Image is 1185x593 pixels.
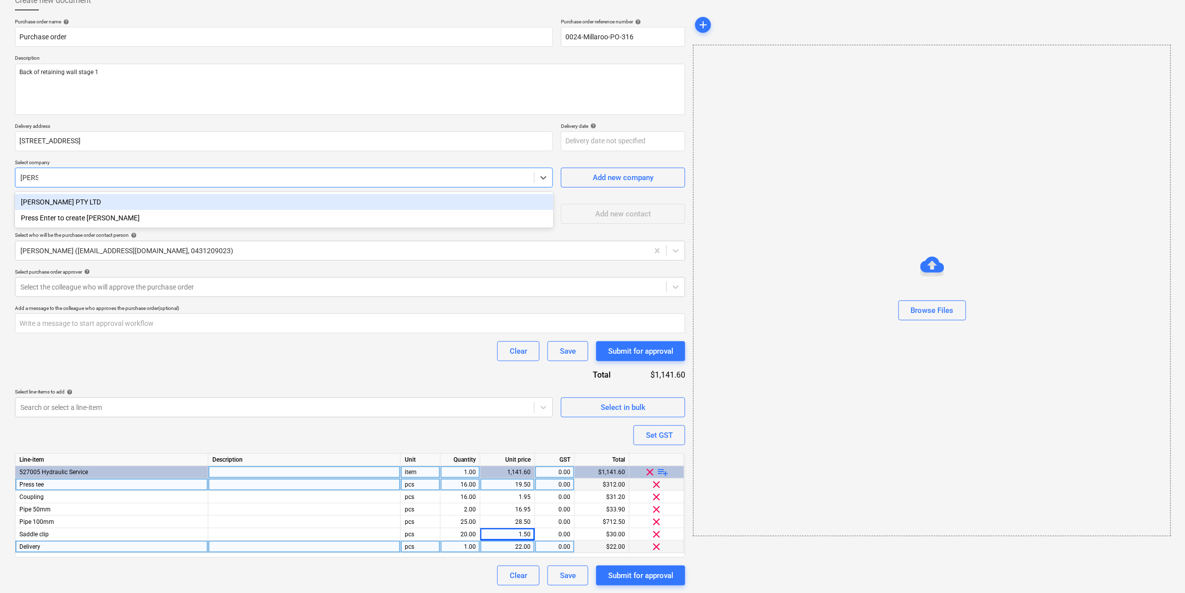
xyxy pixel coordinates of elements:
div: 1.95 [484,491,531,503]
div: REECE PTY LTD [15,194,553,210]
div: 1.00 [445,541,476,553]
div: pcs [401,479,441,491]
div: 25.00 [445,516,476,528]
div: $30.00 [575,528,630,541]
input: Order number [561,27,685,47]
span: help [588,123,596,129]
div: 19.50 [484,479,531,491]
div: Clear [510,345,527,358]
div: 1,141.60 [484,466,531,479]
textarea: Back of retaining wall stage 1 [15,64,685,115]
div: [PERSON_NAME] PTY LTD [15,194,553,210]
div: 16.95 [484,503,531,516]
input: Write a message to start approval workflow [15,313,685,333]
button: Clear [497,566,540,586]
div: $312.00 [575,479,630,491]
div: Line-item [15,454,208,466]
span: Press tee [19,481,44,488]
div: 0.00 [539,541,570,553]
div: 0.00 [539,528,570,541]
div: Add a message to the colleague who approves the purchase order (optional) [15,305,685,311]
div: Total [556,369,627,381]
span: clear [651,503,663,515]
div: Purchase order reference number [561,18,685,25]
div: Description [208,454,401,466]
div: Save [560,345,576,358]
div: item [401,466,441,479]
span: help [65,389,73,395]
input: Delivery date not specified [561,131,685,151]
span: clear [651,528,663,540]
div: pcs [401,528,441,541]
p: Select company [15,159,553,168]
button: Save [547,341,588,361]
div: Press Enter to create reece [15,210,553,226]
input: Document name [15,27,553,47]
div: 2.00 [445,503,476,516]
span: clear [651,491,663,503]
div: pcs [401,503,441,516]
div: pcs [401,541,441,553]
div: Unit [401,454,441,466]
div: 20.00 [445,528,476,541]
div: $1,141.60 [627,369,685,381]
div: 0.00 [539,516,570,528]
div: Submit for approval [608,345,673,358]
button: Clear [497,341,540,361]
span: Delivery [19,543,40,550]
button: Submit for approval [596,341,685,361]
span: playlist_add [657,466,669,478]
div: $712.50 [575,516,630,528]
div: 0.00 [539,466,570,479]
button: Save [547,566,588,586]
span: clear [651,541,663,553]
div: 1.50 [484,528,531,541]
div: Quantity [441,454,480,466]
div: Add new company [593,171,653,184]
div: Unit price [480,454,535,466]
div: Browse Files [911,304,954,317]
div: $33.90 [575,503,630,516]
div: 1.00 [445,466,476,479]
span: clear [651,516,663,528]
span: add [697,19,709,31]
span: 527005 Hydraulic Service [19,469,88,476]
span: help [129,232,137,238]
div: Purchase order name [15,18,553,25]
input: Delivery address [15,131,553,151]
div: pcs [401,516,441,528]
div: $31.20 [575,491,630,503]
span: Coupling [19,494,44,500]
div: pcs [401,491,441,503]
div: Total [575,454,630,466]
div: 16.00 [445,491,476,503]
span: Pipe 100mm [19,518,54,525]
div: Save [560,569,576,582]
div: Clear [510,569,527,582]
div: Submit for approval [608,569,673,582]
span: Saddle clip [19,531,49,538]
div: $22.00 [575,541,630,553]
p: Delivery address [15,123,553,131]
p: Description [15,55,685,63]
div: Select line-items to add [15,389,553,395]
div: Select in bulk [601,401,645,414]
div: Set GST [646,429,673,442]
div: Delivery date [561,123,685,129]
div: Browse Files [693,45,1171,536]
div: 16.00 [445,479,476,491]
div: $1,141.60 [575,466,630,479]
div: 0.00 [539,503,570,516]
span: clear [644,466,656,478]
span: Pipe 50mm [19,506,51,513]
span: clear [651,479,663,491]
div: Press Enter to create [PERSON_NAME] [15,210,553,226]
button: Set GST [634,425,685,445]
button: Submit for approval [596,566,685,586]
button: Add new company [561,168,685,188]
div: Select purchase order approver [15,269,685,275]
div: Select who will be the purchase order contact person [15,232,685,238]
div: GST [535,454,575,466]
span: help [61,19,69,25]
div: 28.50 [484,516,531,528]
